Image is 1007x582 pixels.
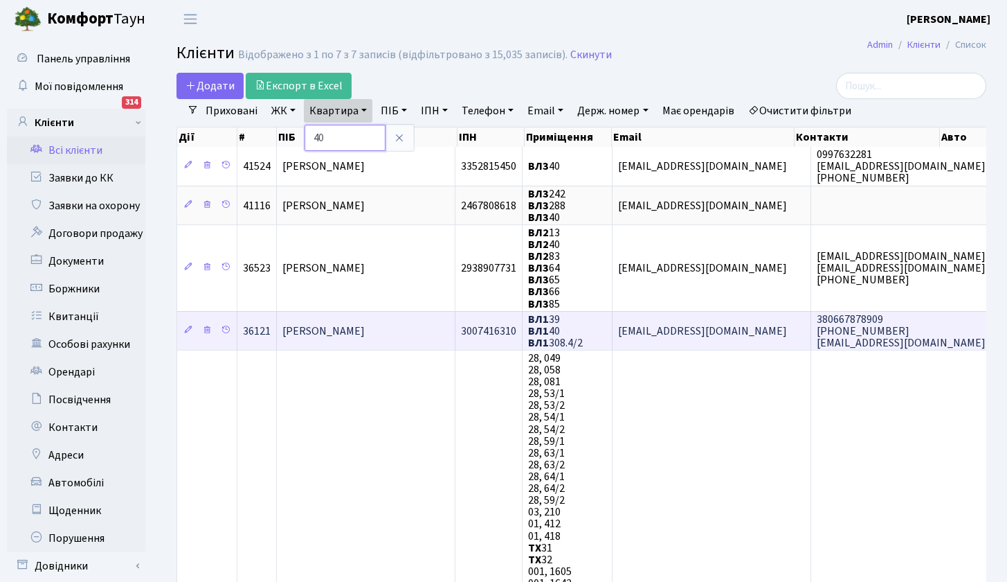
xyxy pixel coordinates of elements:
span: 41524 [243,159,271,174]
span: 2467808618 [461,198,516,213]
b: ТХ [528,540,541,556]
span: [PERSON_NAME] [282,324,365,339]
span: 41116 [243,198,271,213]
a: Має орендарів [657,99,740,123]
a: Очистити фільтри [743,99,857,123]
span: [EMAIL_ADDRESS][DOMAIN_NAME] [618,261,787,276]
b: ВЛ3 [528,186,549,202]
span: Клієнти [176,41,235,65]
th: Дії [177,127,237,147]
a: Email [522,99,569,123]
span: 380667878909 [PHONE_NUMBER] [EMAIL_ADDRESS][DOMAIN_NAME] [817,312,986,351]
b: ВЛ3 [528,272,549,288]
b: ВЛ2 [528,225,549,240]
span: 3352815450 [461,159,516,174]
a: Орендарі [7,358,145,386]
a: Клієнти [7,109,145,136]
a: Скинути [570,48,612,62]
a: Довідники [7,552,145,580]
a: Боржники [7,275,145,303]
th: ІПН [457,127,525,147]
th: ПІБ [277,127,457,147]
span: 13 40 83 64 65 66 85 [528,225,560,312]
a: ПІБ [375,99,412,123]
input: Пошук... [836,73,986,99]
nav: breadcrumb [846,30,1007,60]
span: [PERSON_NAME] [282,198,365,213]
span: [PERSON_NAME] [282,159,365,174]
span: [PERSON_NAME] [282,261,365,276]
span: Панель управління [37,51,130,67]
a: Квитанції [7,303,145,330]
a: [PERSON_NAME] [907,11,990,28]
span: 0997632281 [EMAIL_ADDRESS][DOMAIN_NAME] [PHONE_NUMBER] [817,147,986,186]
span: [EMAIL_ADDRESS][DOMAIN_NAME] [618,324,787,339]
a: Адреси [7,441,145,469]
a: Посвідчення [7,386,145,414]
b: Комфорт [47,8,114,30]
span: 36523 [243,261,271,276]
a: Експорт в Excel [246,73,352,99]
b: ВЛ1 [528,335,549,351]
th: Приміщення [525,127,613,147]
a: Заявки на охорону [7,192,145,220]
b: ВЛ3 [528,159,549,174]
a: Квартира [304,99,372,123]
a: Всі клієнти [7,136,145,164]
a: ІПН [415,99,453,123]
b: ВЛ2 [528,249,549,264]
div: Відображено з 1 по 7 з 7 записів (відфільтровано з 15,035 записів). [238,48,568,62]
span: 242 288 40 [528,186,565,225]
a: Телефон [456,99,519,123]
span: [EMAIL_ADDRESS][DOMAIN_NAME] [618,198,787,213]
span: [EMAIL_ADDRESS][DOMAIN_NAME] [EMAIL_ADDRESS][DOMAIN_NAME] [PHONE_NUMBER] [817,249,986,288]
span: 3007416310 [461,324,516,339]
a: Приховані [200,99,263,123]
b: ВЛ3 [528,198,549,213]
a: Договори продажу [7,220,145,247]
b: [PERSON_NAME] [907,12,990,27]
a: Панель управління [7,45,145,73]
button: Переключити навігацію [173,8,208,30]
span: 36121 [243,324,271,339]
a: Контакти [7,414,145,441]
a: Документи [7,247,145,275]
b: ТХ [528,552,541,567]
b: ВЛ2 [528,237,549,252]
span: Таун [47,8,145,31]
b: ВЛ3 [528,285,549,300]
li: Список [941,37,986,53]
b: ВЛ3 [528,297,549,312]
span: 2938907731 [461,261,516,276]
a: Admin [867,37,893,52]
b: ВЛ3 [528,210,549,225]
a: Автомобілі [7,469,145,497]
a: Мої повідомлення314 [7,73,145,100]
div: 314 [122,96,141,109]
span: Мої повідомлення [35,79,123,94]
b: ВЛ1 [528,324,549,339]
span: [EMAIL_ADDRESS][DOMAIN_NAME] [618,159,787,174]
a: ЖК [266,99,301,123]
a: Додати [176,73,244,99]
b: ВЛ3 [528,261,549,276]
span: Додати [185,78,235,94]
a: Клієнти [907,37,941,52]
th: # [237,127,277,147]
a: Держ. номер [572,99,653,123]
th: Email [612,127,795,147]
a: Порушення [7,524,145,552]
a: Особові рахунки [7,330,145,358]
a: Щоденник [7,497,145,524]
th: Контакти [795,127,940,147]
a: Заявки до КК [7,164,145,192]
span: 39 40 308.4/2 [528,312,583,351]
b: ВЛ1 [528,312,549,327]
span: 40 [528,159,560,174]
img: logo.png [14,6,42,33]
